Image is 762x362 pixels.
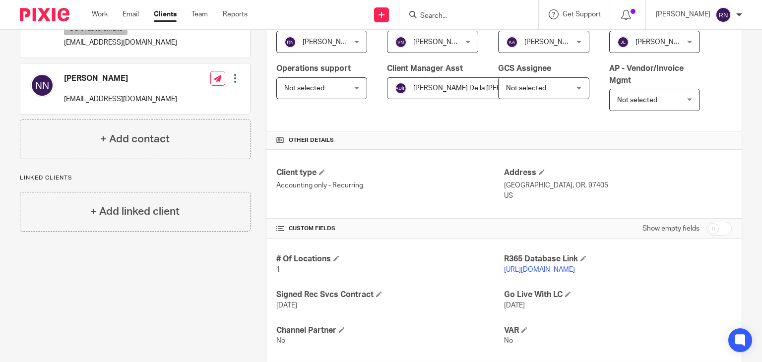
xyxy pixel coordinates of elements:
h4: VAR [504,325,732,336]
span: Not selected [506,85,546,92]
img: Pixie [20,8,69,21]
h4: # Of Locations [276,254,504,264]
span: Not selected [617,97,657,104]
span: [DATE] [504,302,525,309]
img: svg%3E [395,82,407,94]
span: [DATE] [276,302,297,309]
p: [EMAIL_ADDRESS][DOMAIN_NAME] [64,94,177,104]
a: [URL][DOMAIN_NAME] [504,266,575,273]
span: AP - Vendor/Invoice Mgmt [609,64,684,84]
span: [PERSON_NAME] [524,39,579,46]
span: [PERSON_NAME] De la [PERSON_NAME] [413,85,541,92]
img: svg%3E [506,36,518,48]
span: Other details [289,136,334,144]
span: No [276,337,285,344]
a: Team [191,9,208,19]
span: 1 [276,266,280,273]
span: No [504,337,513,344]
a: Reports [223,9,248,19]
h4: Go Live With LC [504,290,732,300]
h4: [PERSON_NAME] [64,73,177,84]
p: Accounting only - Recurring [276,181,504,190]
h4: Client type [276,168,504,178]
h4: Channel Partner [276,325,504,336]
h4: Signed Rec Svcs Contract [276,290,504,300]
img: svg%3E [30,73,54,97]
a: Email [123,9,139,19]
label: Show empty fields [642,224,699,234]
img: svg%3E [617,36,629,48]
input: Search [419,12,508,21]
img: svg%3E [395,36,407,48]
h4: R365 Database Link [504,254,732,264]
a: Clients [154,9,177,19]
p: [EMAIL_ADDRESS][DOMAIN_NAME] [64,38,177,48]
span: [PERSON_NAME] [635,39,690,46]
h4: Address [504,168,732,178]
span: Get Support [563,11,601,18]
span: Client Manager Asst [387,64,463,72]
p: [PERSON_NAME] [656,9,710,19]
a: Work [92,9,108,19]
img: svg%3E [284,36,296,48]
p: US [504,191,732,201]
h4: + Add contact [100,131,170,147]
span: Operations support [276,64,351,72]
span: [PERSON_NAME] [303,39,357,46]
h4: + Add linked client [90,204,180,219]
p: [GEOGRAPHIC_DATA], OR, 97405 [504,181,732,190]
span: [PERSON_NAME] [413,39,468,46]
p: Linked clients [20,174,251,182]
span: Not selected [284,85,324,92]
span: GCS Assignee [498,64,551,72]
h4: CUSTOM FIELDS [276,225,504,233]
img: svg%3E [715,7,731,23]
